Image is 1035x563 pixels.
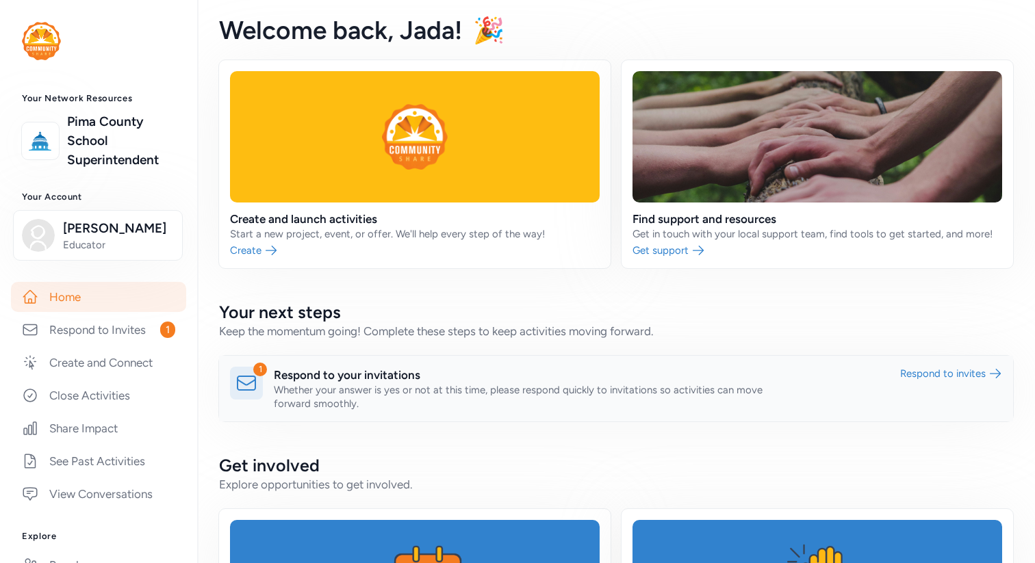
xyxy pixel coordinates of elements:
[25,126,55,156] img: logo
[253,363,267,376] div: 1
[22,192,175,202] h3: Your Account
[219,476,1013,493] div: Explore opportunities to get involved.
[11,479,186,509] a: View Conversations
[473,15,504,45] span: 🎉
[11,282,186,312] a: Home
[67,112,175,170] a: Pima County School Superintendent
[11,413,186,443] a: Share Impact
[219,301,1013,323] h2: Your next steps
[219,15,462,45] span: Welcome back , Jada!
[22,93,175,104] h3: Your Network Resources
[22,531,175,542] h3: Explore
[22,22,61,60] img: logo
[219,454,1013,476] h2: Get involved
[11,348,186,378] a: Create and Connect
[63,219,174,238] span: [PERSON_NAME]
[11,446,186,476] a: See Past Activities
[63,238,174,252] span: Educator
[11,380,186,410] a: Close Activities
[160,322,175,338] span: 1
[13,210,183,261] button: [PERSON_NAME]Educator
[11,315,186,345] a: Respond to Invites1
[219,323,1013,339] div: Keep the momentum going! Complete these steps to keep activities moving forward.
